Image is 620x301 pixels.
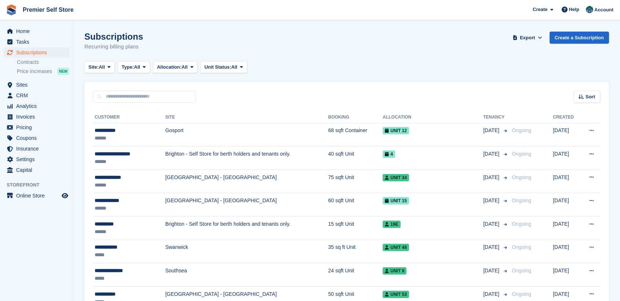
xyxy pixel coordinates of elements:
[553,217,580,240] td: [DATE]
[17,59,69,66] a: Contracts
[553,123,580,146] td: [DATE]
[512,151,531,157] span: Ongoing
[84,61,115,73] button: Site: All
[328,217,383,240] td: 15 sqft Unit
[483,267,501,275] span: [DATE]
[16,191,60,201] span: Online Store
[383,221,400,228] span: 19E
[383,244,409,251] span: Unit 48
[57,68,69,75] div: NEW
[553,193,580,217] td: [DATE]
[16,80,60,90] span: Sites
[93,112,165,123] th: Customer
[4,154,69,164] a: menu
[4,122,69,133] a: menu
[4,26,69,36] a: menu
[533,6,547,13] span: Create
[16,144,60,154] span: Insurance
[204,64,231,71] span: Unit Status:
[483,127,501,134] span: [DATE]
[165,193,328,217] td: [GEOGRAPHIC_DATA] - [GEOGRAPHIC_DATA]
[182,64,188,71] span: All
[16,165,60,175] span: Capital
[16,37,60,47] span: Tasks
[553,240,580,263] td: [DATE]
[16,154,60,164] span: Settings
[17,68,52,75] span: Price increases
[512,127,531,133] span: Ongoing
[383,174,409,181] span: Unit 34
[483,174,501,181] span: [DATE]
[165,240,328,263] td: Swanwick
[157,64,182,71] span: Allocation:
[328,170,383,193] td: 75 sqft Unit
[483,290,501,298] span: [DATE]
[328,263,383,287] td: 24 sqft Unit
[84,43,143,51] p: Recurring billing plans
[512,244,531,250] span: Ongoing
[483,112,509,123] th: Tenancy
[553,146,580,170] td: [DATE]
[328,193,383,217] td: 60 sqft Unit
[165,217,328,240] td: Brighton - Self Store for berth holders and tenants only.
[586,6,593,13] img: Jo Granger
[4,144,69,154] a: menu
[328,146,383,170] td: 40 sqft Unit
[165,170,328,193] td: [GEOGRAPHIC_DATA] - [GEOGRAPHIC_DATA]
[88,64,99,71] span: Site:
[483,243,501,251] span: [DATE]
[512,174,531,180] span: Ongoing
[61,191,69,200] a: Preview store
[4,191,69,201] a: menu
[483,197,501,204] span: [DATE]
[16,133,60,143] span: Coupons
[7,181,73,189] span: Storefront
[16,90,60,101] span: CRM
[550,32,609,44] a: Create a Subscription
[553,263,580,287] td: [DATE]
[4,90,69,101] a: menu
[231,64,237,71] span: All
[16,122,60,133] span: Pricing
[512,221,531,227] span: Ongoing
[165,112,328,123] th: Site
[483,220,501,228] span: [DATE]
[553,170,580,193] td: [DATE]
[383,197,409,204] span: Unit 15
[134,64,140,71] span: All
[328,123,383,146] td: 68 sqft Container
[594,6,613,14] span: Account
[84,32,143,41] h1: Subscriptions
[4,47,69,58] a: menu
[165,123,328,146] td: Gosport
[586,93,595,101] span: Sort
[99,64,105,71] span: All
[328,240,383,263] td: 35 sq ft Unit
[383,150,395,158] span: 4
[4,80,69,90] a: menu
[328,112,383,123] th: Booking
[165,263,328,287] td: Southsea
[4,37,69,47] a: menu
[512,268,531,273] span: Ongoing
[20,4,77,16] a: Premier Self Store
[16,47,60,58] span: Subscriptions
[153,61,198,73] button: Allocation: All
[165,146,328,170] td: Brighton - Self Store for berth holders and tenants only.
[383,267,406,275] span: Unit 9
[512,197,531,203] span: Ongoing
[122,64,134,71] span: Type:
[200,61,247,73] button: Unit Status: All
[4,133,69,143] a: menu
[383,127,409,134] span: Unit 12
[16,101,60,111] span: Analytics
[16,112,60,122] span: Invoices
[4,165,69,175] a: menu
[16,26,60,36] span: Home
[17,67,69,75] a: Price increases NEW
[520,34,535,41] span: Export
[118,61,150,73] button: Type: All
[569,6,579,13] span: Help
[553,112,580,123] th: Created
[4,112,69,122] a: menu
